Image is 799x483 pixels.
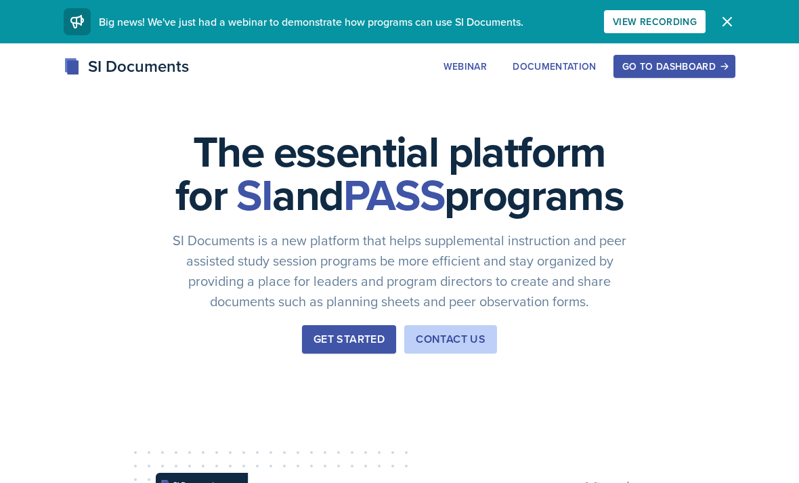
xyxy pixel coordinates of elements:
span: Big news! We've just had a webinar to demonstrate how programs can use SI Documents. [99,14,523,29]
button: Documentation [504,55,605,78]
button: Webinar [435,55,496,78]
button: View Recording [604,10,706,33]
button: Go to Dashboard [613,55,735,78]
div: Documentation [513,61,597,72]
div: View Recording [613,16,697,27]
div: Contact Us [416,331,485,348]
div: Get Started [314,331,385,348]
button: Get Started [302,325,396,354]
button: Contact Us [404,325,497,354]
div: Go to Dashboard [622,61,727,72]
div: Webinar [444,61,487,72]
div: SI Documents [64,54,189,79]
